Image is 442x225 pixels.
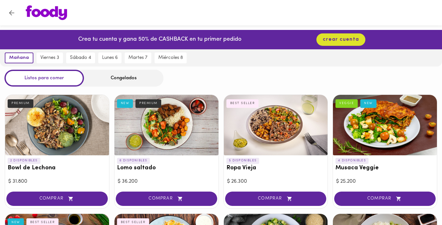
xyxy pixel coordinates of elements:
h3: Musaca Veggie [335,165,434,172]
button: miércoles 8 [155,53,187,63]
div: VEGGIE [335,99,358,108]
button: mañana [5,53,33,63]
div: Lomo saltado [114,95,218,155]
span: COMPRAR [14,196,100,201]
h3: Ropa Vieja [226,165,325,172]
p: 4 DISPONIBLES [335,158,369,164]
div: $ 26.300 [227,178,325,185]
p: 2 DISPONIBLES [8,158,40,164]
div: $ 25.200 [336,178,434,185]
p: 6 DISPONIBLES [117,158,150,164]
h3: Bowl de Lechona [8,165,107,172]
button: Volver [4,5,19,21]
div: Ropa Vieja [224,95,328,155]
span: sábado 4 [70,55,91,61]
button: martes 7 [125,53,151,63]
span: mañana [9,55,29,61]
span: martes 7 [128,55,148,61]
button: COMPRAR [6,192,108,206]
span: COMPRAR [342,196,428,201]
div: Listos para comer [4,70,84,87]
span: lunes 6 [102,55,118,61]
div: $ 36.200 [118,178,215,185]
div: PREMIUM [135,99,161,108]
div: NEW [360,99,376,108]
span: crear cuenta [323,37,359,43]
div: BEST SELLER [226,99,259,108]
span: miércoles 8 [158,55,183,61]
button: crear cuenta [316,33,365,46]
span: COMPRAR [233,196,319,201]
div: Bowl de Lechona [5,95,109,155]
div: NEW [117,99,133,108]
p: 5 DISPONIBLES [226,158,259,164]
button: viernes 3 [37,53,63,63]
button: COMPRAR [225,192,327,206]
button: sábado 4 [66,53,95,63]
img: logo.png [26,5,67,20]
h3: Lomo saltado [117,165,216,172]
div: $ 31.800 [8,178,106,185]
div: Musaca Veggie [333,95,437,155]
span: viernes 3 [40,55,59,61]
p: Crea tu cuenta y gana 50% de CASHBACK en tu primer pedido [78,36,241,44]
iframe: Messagebird Livechat Widget [405,188,436,219]
button: COMPRAR [334,192,436,206]
button: COMPRAR [116,192,217,206]
span: COMPRAR [124,196,209,201]
button: lunes 6 [98,53,121,63]
div: Congelados [84,70,163,87]
div: PREMIUM [8,99,33,108]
